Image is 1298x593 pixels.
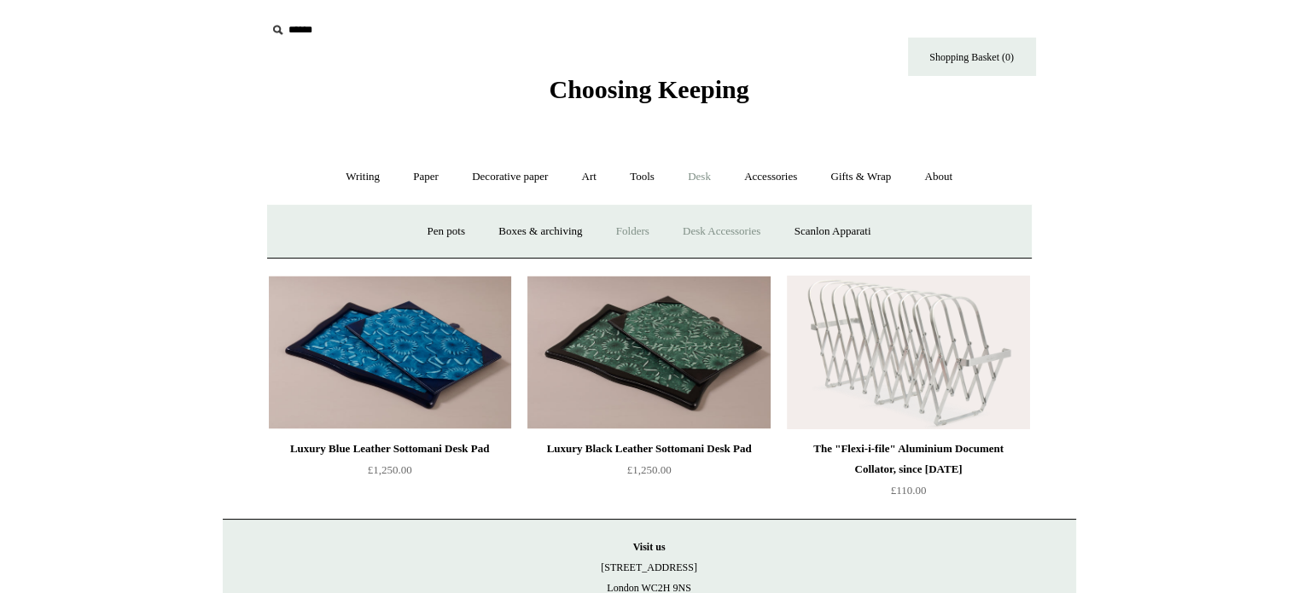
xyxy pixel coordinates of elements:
a: Paper [398,154,454,200]
span: £110.00 [891,484,927,497]
a: Scanlon Apparati [779,209,887,254]
a: Writing [330,154,395,200]
a: Boxes & archiving [483,209,597,254]
a: Luxury Black Leather Sottomani Desk Pad £1,250.00 [527,439,770,509]
a: Tools [614,154,670,200]
span: £1,250.00 [627,463,672,476]
a: Desk [672,154,726,200]
a: About [909,154,968,200]
a: Luxury Blue Leather Sottomani Desk Pad Luxury Blue Leather Sottomani Desk Pad [269,276,511,429]
a: The "Flexi-i-file" Aluminium Document Collator, since 1941 The "Flexi-i-file" Aluminium Document ... [787,276,1029,429]
span: Choosing Keeping [549,75,748,103]
a: Folders [601,209,665,254]
a: Choosing Keeping [549,89,748,101]
div: Luxury Blue Leather Sottomani Desk Pad [273,439,507,459]
a: Shopping Basket (0) [908,38,1036,76]
a: Accessories [729,154,812,200]
a: Pen pots [412,209,480,254]
strong: Visit us [633,541,666,553]
a: Luxury Black Leather Sottomani Desk Pad Luxury Black Leather Sottomani Desk Pad [527,276,770,429]
a: Gifts & Wrap [815,154,906,200]
img: Luxury Blue Leather Sottomani Desk Pad [269,276,511,429]
div: Luxury Black Leather Sottomani Desk Pad [532,439,765,459]
div: The "Flexi-i-file" Aluminium Document Collator, since [DATE] [791,439,1025,480]
img: Luxury Black Leather Sottomani Desk Pad [527,276,770,429]
a: The "Flexi-i-file" Aluminium Document Collator, since [DATE] £110.00 [787,439,1029,509]
a: Luxury Blue Leather Sottomani Desk Pad £1,250.00 [269,439,511,509]
a: Decorative paper [457,154,563,200]
span: £1,250.00 [368,463,412,476]
a: Art [567,154,612,200]
img: The "Flexi-i-file" Aluminium Document Collator, since 1941 [787,276,1029,429]
a: Desk Accessories [667,209,776,254]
